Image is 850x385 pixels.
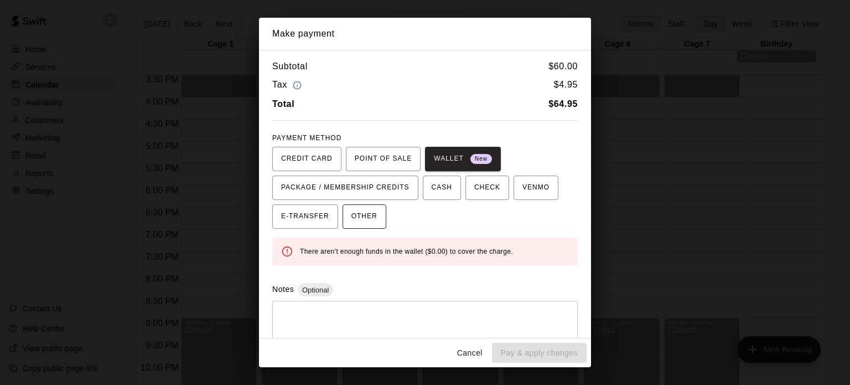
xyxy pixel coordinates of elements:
[470,152,492,167] span: New
[554,78,578,93] h6: $ 4.95
[425,147,501,171] button: WALLET New
[281,150,333,168] span: CREDIT CARD
[432,179,452,197] span: CASH
[272,285,294,294] label: Notes
[259,18,591,50] h2: Make payment
[272,134,341,142] span: PAYMENT METHOD
[272,176,418,200] button: PACKAGE / MEMBERSHIP CREDITS
[522,179,550,197] span: VENMO
[281,208,329,225] span: E-TRANSFER
[298,286,333,294] span: Optional
[423,176,461,200] button: CASH
[272,78,304,93] h6: Tax
[465,176,509,200] button: CHECK
[272,147,341,171] button: CREDIT CARD
[452,343,488,363] button: Cancel
[343,204,386,229] button: OTHER
[272,204,338,229] button: E-TRANSFER
[272,99,294,109] b: Total
[434,150,492,168] span: WALLET
[548,59,578,74] h6: $ 60.00
[355,150,412,168] span: POINT OF SALE
[514,176,558,200] button: VENMO
[548,99,578,109] b: $ 64.95
[281,179,410,197] span: PACKAGE / MEMBERSHIP CREDITS
[474,179,500,197] span: CHECK
[351,208,377,225] span: OTHER
[272,59,308,74] h6: Subtotal
[346,147,421,171] button: POINT OF SALE
[300,248,513,255] span: There aren't enough funds in the wallet ($0.00) to cover the charge.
